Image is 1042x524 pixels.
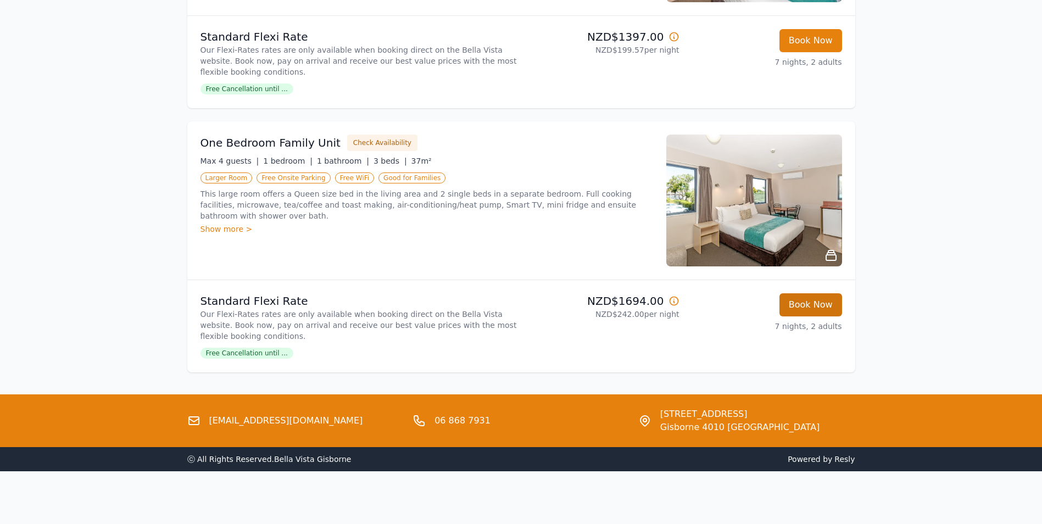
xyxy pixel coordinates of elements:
span: Gisborne 4010 [GEOGRAPHIC_DATA] [660,421,820,434]
p: Standard Flexi Rate [200,293,517,309]
span: ⓒ All Rights Reserved. Bella Vista Gisborne [187,455,352,464]
a: [EMAIL_ADDRESS][DOMAIN_NAME] [209,414,363,427]
span: 37m² [411,157,432,165]
span: Free Cancellation until ... [200,348,293,359]
span: Powered by [526,454,855,465]
span: 1 bathroom | [317,157,369,165]
p: Our Flexi-Rates rates are only available when booking direct on the Bella Vista website. Book now... [200,309,517,342]
p: 7 nights, 2 adults [688,57,842,68]
span: [STREET_ADDRESS] [660,408,820,421]
p: 7 nights, 2 adults [688,321,842,332]
p: NZD$242.00 per night [526,309,679,320]
span: Free Cancellation until ... [200,83,293,94]
div: Show more > [200,224,653,235]
p: Our Flexi-Rates rates are only available when booking direct on the Bella Vista website. Book now... [200,44,517,77]
a: 06 868 7931 [434,414,491,427]
span: Larger Room [200,172,253,183]
p: NZD$199.57 per night [526,44,679,55]
p: NZD$1397.00 [526,29,679,44]
button: Book Now [779,29,842,52]
h3: One Bedroom Family Unit [200,135,341,150]
span: Good for Families [378,172,445,183]
span: Max 4 guests | [200,157,259,165]
span: Free WiFi [335,172,375,183]
p: This large room offers a Queen size bed in the living area and 2 single beds in a separate bedroo... [200,188,653,221]
span: Free Onsite Parking [257,172,330,183]
p: Standard Flexi Rate [200,29,517,44]
p: NZD$1694.00 [526,293,679,309]
span: 1 bedroom | [263,157,313,165]
span: 3 beds | [374,157,407,165]
button: Check Availability [347,135,417,151]
button: Book Now [779,293,842,316]
a: Resly [834,455,855,464]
